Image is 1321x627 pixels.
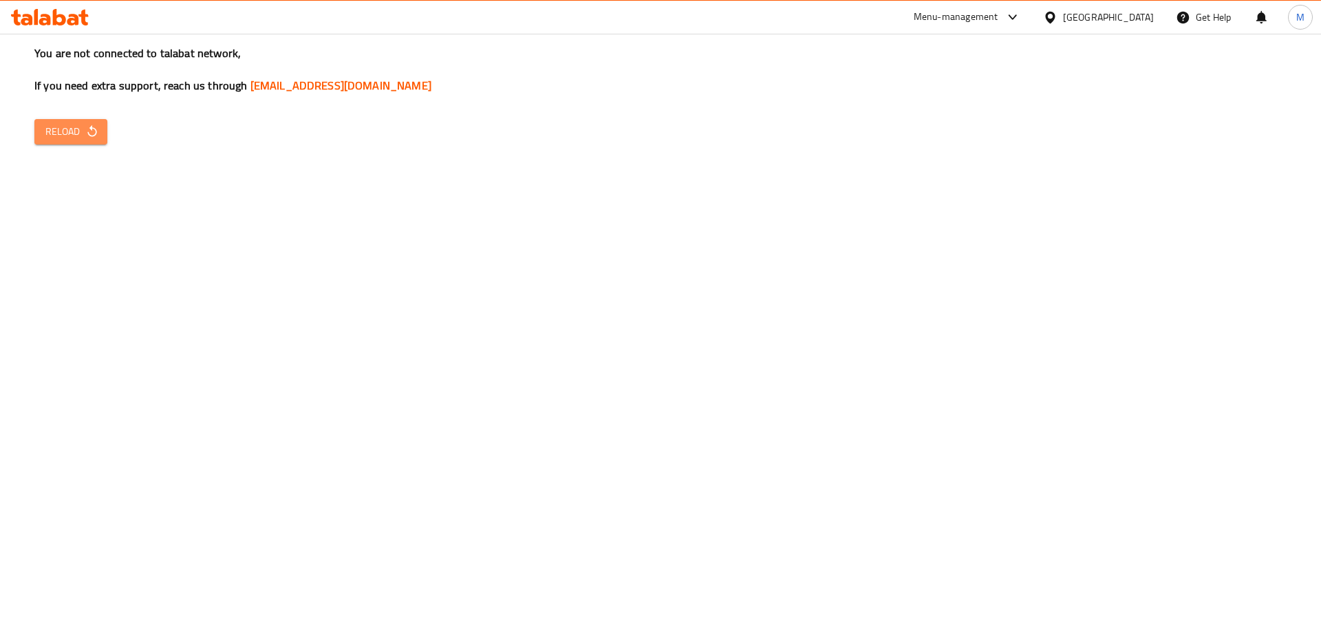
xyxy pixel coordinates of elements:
[1296,10,1304,25] span: M
[34,119,107,145] button: Reload
[45,123,96,140] span: Reload
[250,75,431,96] a: [EMAIL_ADDRESS][DOMAIN_NAME]
[34,45,1287,94] h3: You are not connected to talabat network, If you need extra support, reach us through
[1063,10,1154,25] div: [GEOGRAPHIC_DATA]
[914,9,998,25] div: Menu-management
